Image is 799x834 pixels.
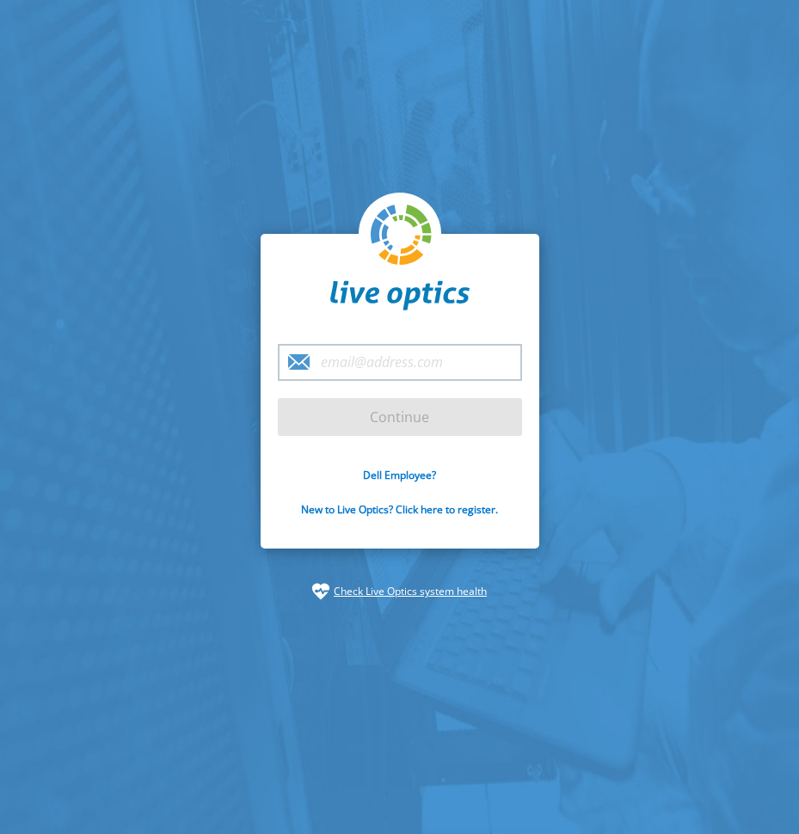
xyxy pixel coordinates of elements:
a: Check Live Optics system health [334,583,487,600]
input: email@address.com [278,344,522,381]
a: Dell Employee? [363,468,436,482]
a: New to Live Optics? Click here to register. [301,502,498,517]
img: liveoptics-word.svg [330,280,470,311]
img: status-check-icon.svg [312,583,329,600]
img: liveoptics-logo.svg [371,205,433,267]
